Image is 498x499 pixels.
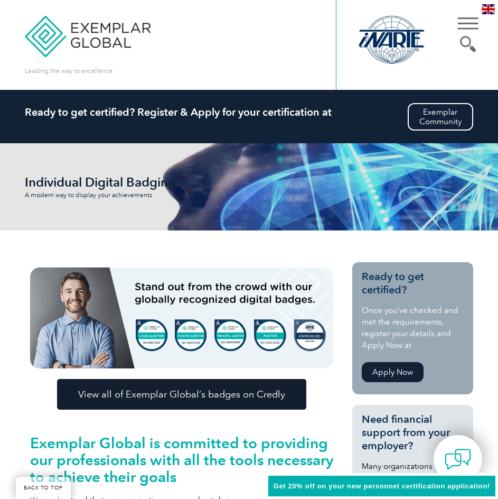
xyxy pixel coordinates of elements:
[57,379,306,410] a: View all of Exemplar Global’s badges on Credly
[362,362,424,382] a: Apply Now
[408,103,473,131] a: ExemplarCommunity
[362,270,463,297] h3: Ready to get certified?
[16,477,71,499] a: BACK TO TOP
[274,482,490,490] span: Get 20% off on your new personnel certification application!
[362,304,463,351] p: Once you’ve checked and met the requirements, register your details and Apply Now at
[30,267,333,368] img: badges
[25,191,173,199] p: A modern way to display your achievements
[25,175,183,189] h2: Individual Digital Badging
[78,390,285,399] span: View all of Exemplar Global’s badges on Credly
[445,446,471,473] img: contact-chat.png
[362,413,463,452] h3: Need financial support from your employer?
[25,65,112,77] p: Leading the way to excellence
[482,4,495,14] img: en
[25,106,473,118] h2: Ready to get certified? Register & Apply for your certification at
[30,435,333,485] h2: Exemplar Global is committed to providing our professionals with all the tools necessary to achie...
